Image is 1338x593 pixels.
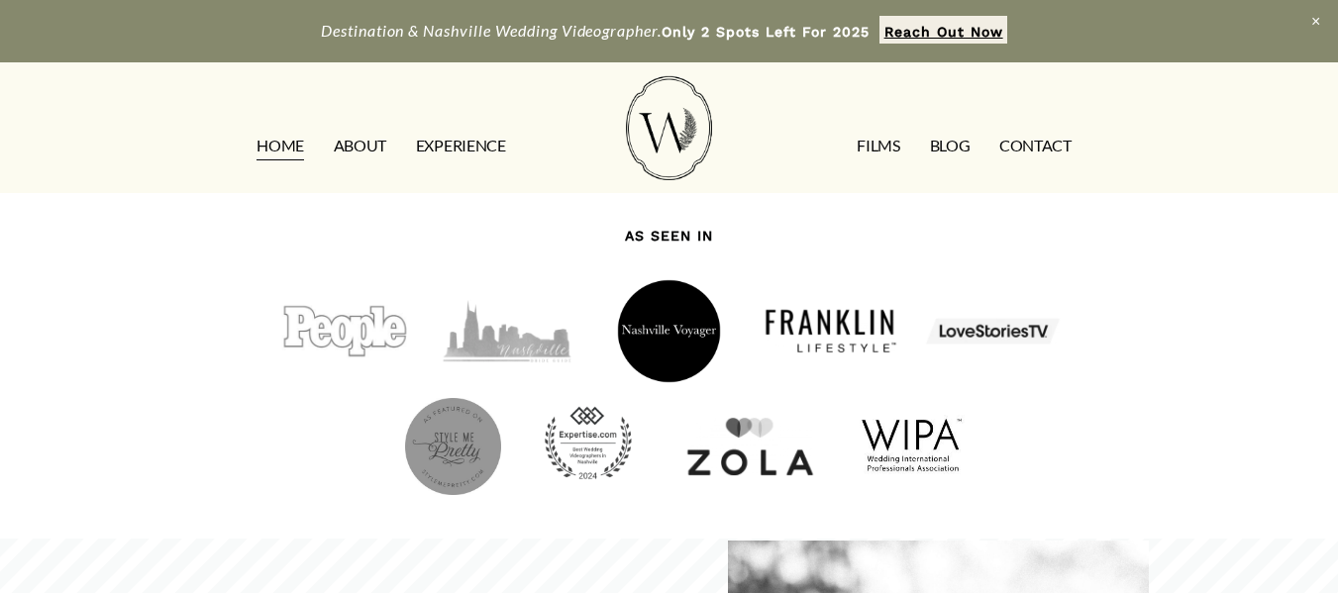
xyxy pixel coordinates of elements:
[857,131,899,162] a: FILMS
[930,131,971,162] a: Blog
[257,131,304,162] a: HOME
[334,131,386,162] a: ABOUT
[625,228,713,244] strong: AS SEEN IN
[999,131,1072,162] a: CONTACT
[626,76,711,180] img: Wild Fern Weddings
[416,131,506,162] a: EXPERIENCE
[884,24,1003,40] strong: Reach Out Now
[879,16,1007,44] a: Reach Out Now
